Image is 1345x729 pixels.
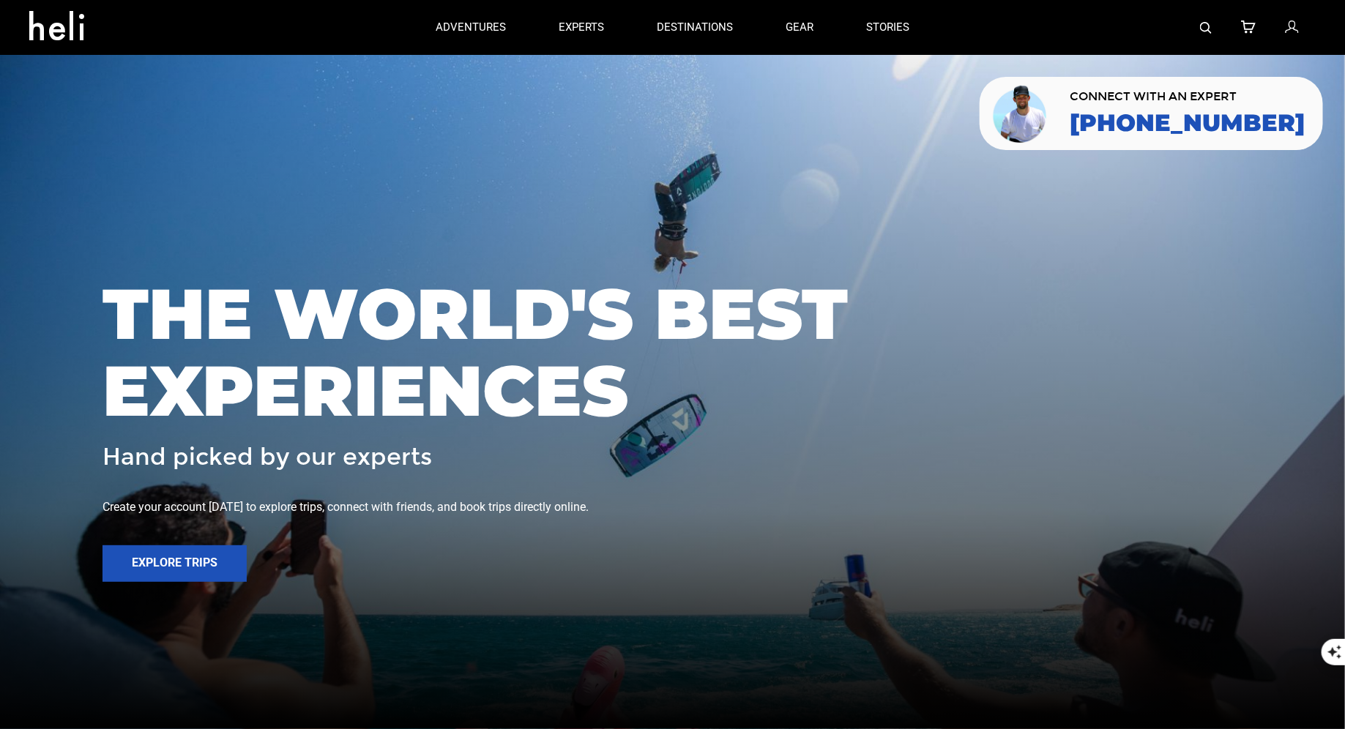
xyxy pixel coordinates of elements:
p: adventures [436,20,506,35]
img: search-bar-icon.svg [1200,22,1212,34]
p: destinations [657,20,733,35]
button: Explore Trips [103,545,247,582]
span: THE WORLD'S BEST EXPERIENCES [103,275,1242,430]
p: experts [559,20,604,35]
img: contact our team [991,83,1051,144]
span: Hand picked by our experts [103,444,432,470]
div: Create your account [DATE] to explore trips, connect with friends, and book trips directly online. [103,499,1242,516]
span: CONNECT WITH AN EXPERT [1070,91,1305,102]
a: [PHONE_NUMBER] [1070,110,1305,136]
